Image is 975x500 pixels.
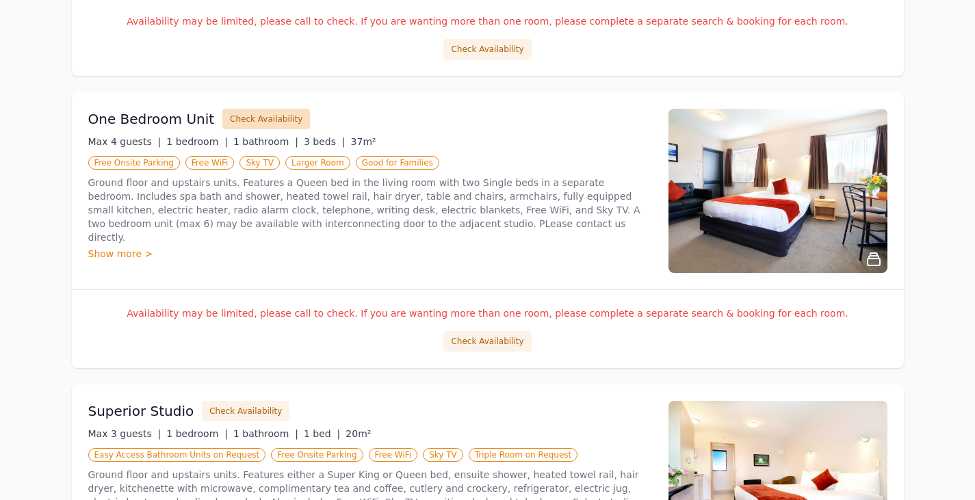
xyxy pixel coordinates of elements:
p: Ground floor and upstairs units. Features a Queen bed in the living room with two Single beds in ... [88,176,652,244]
span: Good for Families [356,156,439,170]
button: Check Availability [443,39,531,60]
span: Sky TV [239,156,280,170]
h3: One Bedroom Unit [88,109,215,129]
span: Free WiFi [185,156,235,170]
span: 1 bed | [304,428,340,439]
span: 1 bathroom | [233,428,298,439]
button: Check Availability [222,109,310,129]
span: 3 beds | [304,136,346,147]
span: 37m² [351,136,376,147]
span: 20m² [346,428,371,439]
span: Free Onsite Parking [271,448,363,462]
span: Larger Room [285,156,350,170]
span: 1 bedroom | [166,136,228,147]
span: Free Onsite Parking [88,156,180,170]
div: Show more > [88,247,652,261]
span: Max 3 guests | [88,428,161,439]
h3: Superior Studio [88,402,194,421]
span: Max 4 guests | [88,136,161,147]
span: 1 bathroom | [233,136,298,147]
p: Availability may be limited, please call to check. If you are wanting more than one room, please ... [88,14,887,28]
p: Availability may be limited, please call to check. If you are wanting more than one room, please ... [88,306,887,320]
button: Check Availability [202,401,289,421]
span: Sky TV [423,448,463,462]
span: 1 bedroom | [166,428,228,439]
span: Triple Room on Request [469,448,577,462]
button: Check Availability [443,331,531,352]
span: Easy Access Bathroom Units on Request [88,448,266,462]
span: Free WiFi [369,448,418,462]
